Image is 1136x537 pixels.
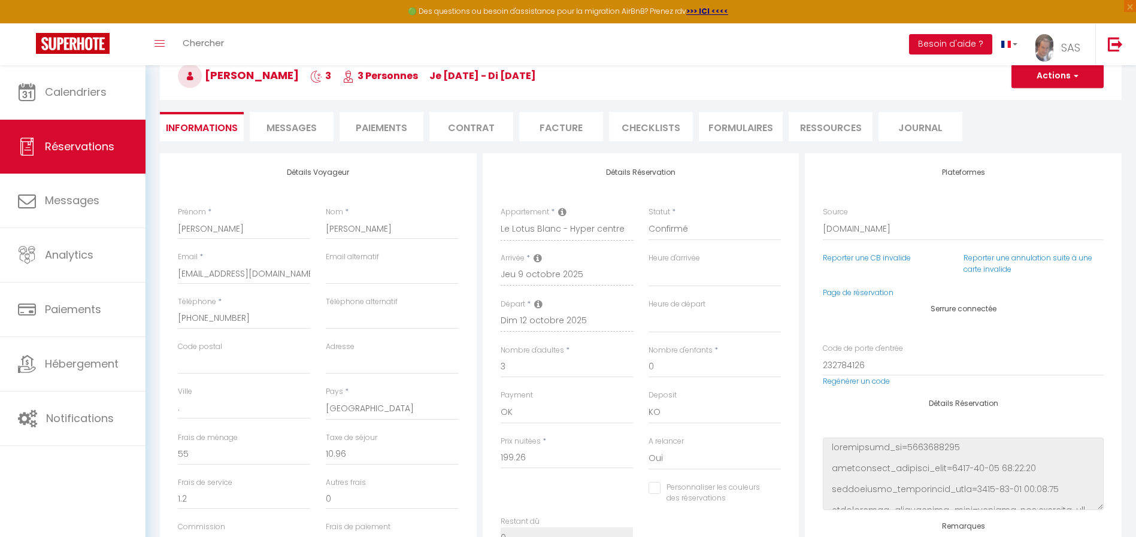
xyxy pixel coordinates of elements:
label: Départ [501,299,525,310]
img: Super Booking [36,33,110,54]
span: Réservations [45,139,114,154]
span: Calendriers [45,84,107,99]
span: Messages [45,193,99,208]
label: Code de porte d'entrée [823,343,903,354]
label: Payment [501,390,533,401]
label: Nom [326,207,343,218]
span: Hébergement [45,356,119,371]
span: je [DATE] - di [DATE] [429,69,536,83]
a: Page de réservation [823,287,893,298]
label: Frais de service [178,477,232,489]
label: Arrivée [501,253,525,264]
li: FORMULAIRES [699,112,783,141]
li: Facture [519,112,603,141]
label: Frais de ménage [178,432,238,444]
img: logout [1108,37,1123,51]
h4: Serrure connectée [823,305,1104,313]
h4: Plateformes [823,168,1104,177]
label: Téléphone alternatif [326,296,398,308]
label: Prix nuitées [501,436,541,447]
li: Paiements [340,112,423,141]
a: Regénérer un code [823,376,890,386]
span: 3 [310,69,331,83]
label: Adresse [326,341,355,353]
span: Chercher [183,37,224,49]
li: CHECKLISTS [609,112,693,141]
li: Contrat [429,112,513,141]
label: Heure de départ [649,299,705,310]
li: Ressources [789,112,873,141]
label: Pays [326,386,343,398]
label: Statut [649,207,670,218]
label: Prénom [178,207,206,218]
span: [PERSON_NAME] [178,68,299,83]
h4: Détails Voyageur [178,168,459,177]
label: Nombre d'enfants [649,345,713,356]
label: Téléphone [178,296,216,308]
label: Autres frais [326,477,366,489]
label: Ville [178,386,192,398]
label: Frais de paiement [326,521,390,533]
a: >>> ICI <<<< [686,6,728,16]
button: Besoin d'aide ? [909,34,992,54]
li: Informations [160,112,244,141]
label: Code postal [178,341,222,353]
label: Appartement [501,207,549,218]
label: Heure d'arrivée [649,253,700,264]
a: Reporter une annulation suite à une carte invalide [964,253,1092,274]
span: SAS [1061,40,1080,55]
span: Notifications [46,411,114,426]
a: Reporter une CB invalide [823,253,911,263]
label: Email [178,251,198,263]
a: ... SAS [1026,23,1095,65]
span: Paiements [45,302,101,317]
label: Nombre d'adultes [501,345,564,356]
h4: Remarques [823,522,1104,530]
span: Messages [266,121,317,135]
img: ... [1035,34,1053,62]
h4: Détails Réservation [823,399,1104,408]
label: A relancer [649,436,684,447]
a: Chercher [174,23,233,65]
label: Source [823,207,848,218]
h4: Détails Réservation [501,168,781,177]
button: Actions [1011,64,1104,88]
label: Restant dû [501,516,540,527]
span: 3 Personnes [343,69,418,83]
span: Analytics [45,247,93,262]
label: Commission [178,521,225,533]
label: Taxe de séjour [326,432,377,444]
label: Email alternatif [326,251,379,263]
label: Deposit [649,390,677,401]
li: Journal [878,112,962,141]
